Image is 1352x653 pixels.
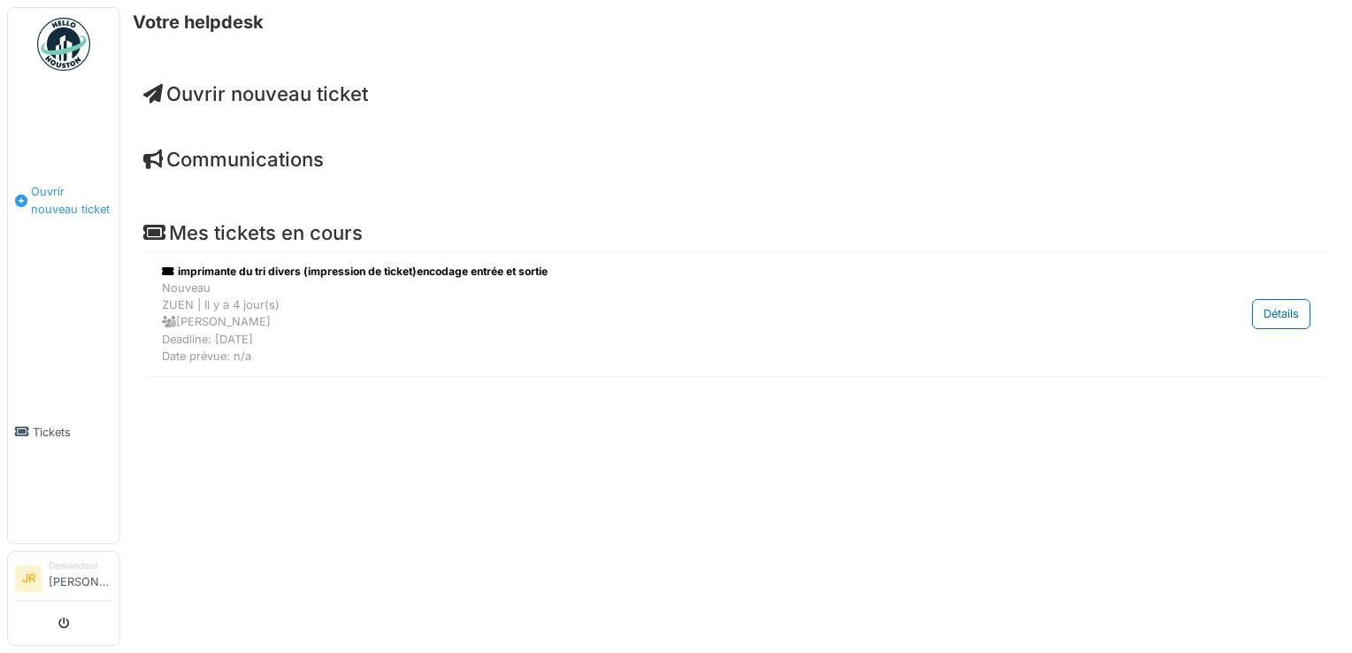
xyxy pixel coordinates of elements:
[49,559,112,572] div: Demandeur
[162,264,1127,280] div: imprimante du tri divers (impression de ticket)encodage entrée et sortie
[143,82,368,105] a: Ouvrir nouveau ticket
[143,221,1329,244] h4: Mes tickets en cours
[33,424,112,441] span: Tickets
[49,559,112,597] li: [PERSON_NAME]
[15,559,112,602] a: JR Demandeur[PERSON_NAME]
[143,148,1329,171] h4: Communications
[15,565,42,592] li: JR
[157,259,1315,369] a: imprimante du tri divers (impression de ticket)encodage entrée et sortie NouveauZUEN | Il y a 4 j...
[162,280,1127,365] div: Nouveau ZUEN | Il y a 4 jour(s) [PERSON_NAME] Deadline: [DATE] Date prévue: n/a
[31,183,112,217] span: Ouvrir nouveau ticket
[8,320,119,543] a: Tickets
[133,12,264,33] h6: Votre helpdesk
[1252,299,1310,328] div: Détails
[8,81,119,320] a: Ouvrir nouveau ticket
[37,18,90,71] img: Badge_color-CXgf-gQk.svg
